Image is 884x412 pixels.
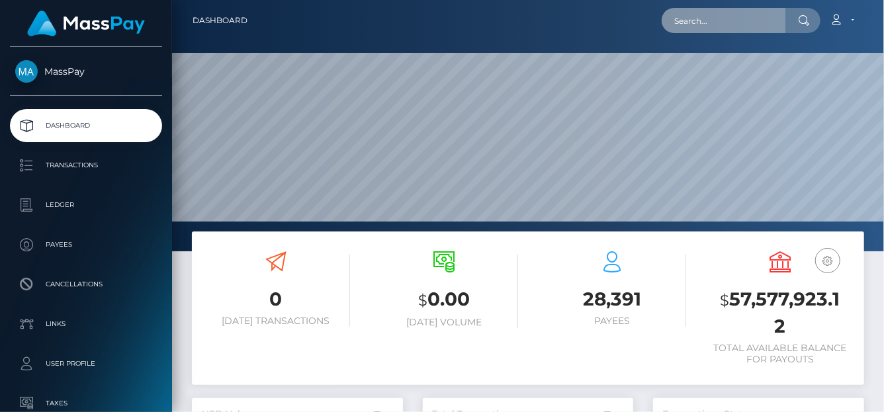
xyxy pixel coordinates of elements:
a: Dashboard [10,109,162,142]
h3: 57,577,923.12 [706,286,854,339]
p: Transactions [15,155,157,175]
a: Payees [10,228,162,261]
h6: Total Available Balance for Payouts [706,343,854,365]
p: Payees [15,235,157,255]
p: User Profile [15,354,157,374]
h6: Payees [538,315,686,327]
h6: [DATE] Transactions [202,315,350,327]
a: Dashboard [193,7,247,34]
span: MassPay [10,65,162,77]
a: User Profile [10,347,162,380]
a: Cancellations [10,268,162,301]
p: Dashboard [15,116,157,136]
p: Links [15,314,157,334]
small: $ [721,291,730,309]
h3: 0.00 [370,286,518,313]
small: $ [418,291,427,309]
p: Ledger [15,195,157,215]
a: Transactions [10,149,162,182]
h3: 0 [202,286,350,312]
input: Search... [662,8,786,33]
a: Ledger [10,188,162,222]
img: MassPay Logo [27,11,145,36]
img: MassPay [15,60,38,83]
a: Links [10,308,162,341]
p: Cancellations [15,274,157,294]
h6: [DATE] Volume [370,317,518,328]
h3: 28,391 [538,286,686,312]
